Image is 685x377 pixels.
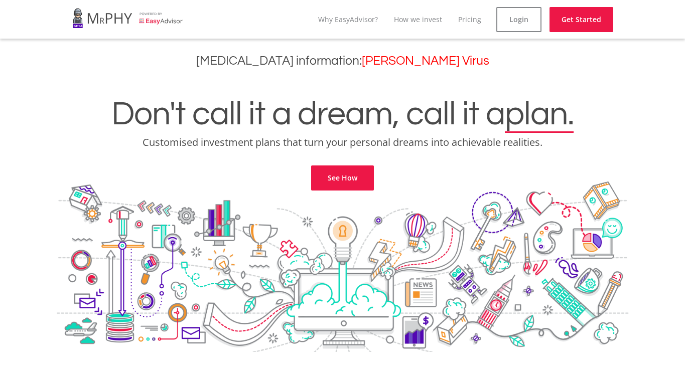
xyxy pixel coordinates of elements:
span: plan. [505,97,574,131]
a: [PERSON_NAME] Virus [362,55,489,67]
p: Customised investment plans that turn your personal dreams into achievable realities. [8,135,677,149]
h3: [MEDICAL_DATA] information: [8,54,677,68]
h1: Don't call it a dream, call it a [8,97,677,131]
a: See How [311,165,374,191]
a: Get Started [550,7,613,32]
a: How we invest [394,15,442,24]
a: Why EasyAdvisor? [318,15,378,24]
a: Login [496,7,541,32]
a: Pricing [458,15,481,24]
